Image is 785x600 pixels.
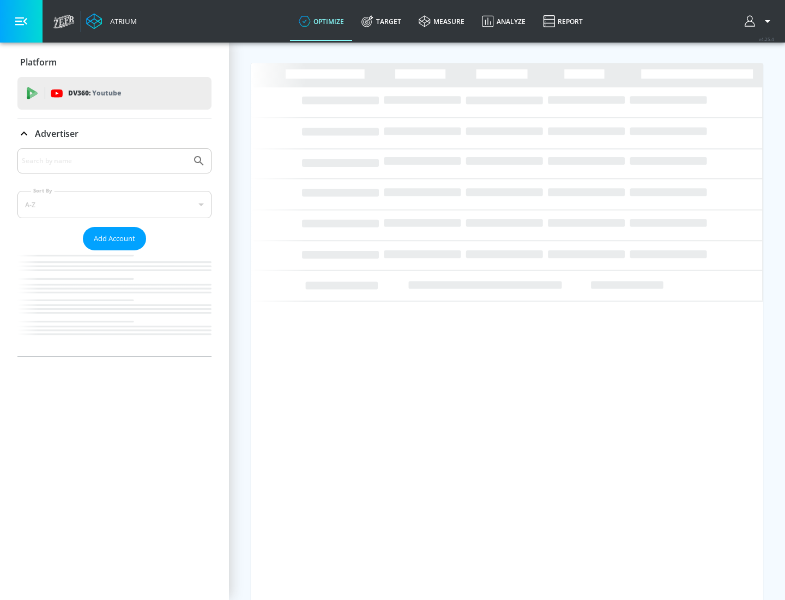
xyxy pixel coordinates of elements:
a: optimize [290,2,353,41]
div: Platform [17,47,212,77]
div: Advertiser [17,118,212,149]
div: Atrium [106,16,137,26]
a: Analyze [473,2,534,41]
p: Advertiser [35,128,78,140]
a: Target [353,2,410,41]
a: Report [534,2,591,41]
div: Advertiser [17,148,212,356]
a: measure [410,2,473,41]
div: A-Z [17,191,212,218]
nav: list of Advertiser [17,250,212,356]
span: Add Account [94,232,135,245]
p: DV360: [68,87,121,99]
button: Add Account [83,227,146,250]
input: Search by name [22,154,187,168]
a: Atrium [86,13,137,29]
div: DV360: Youtube [17,77,212,110]
span: v 4.25.4 [759,36,774,42]
p: Youtube [92,87,121,99]
p: Platform [20,56,57,68]
label: Sort By [31,187,55,194]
